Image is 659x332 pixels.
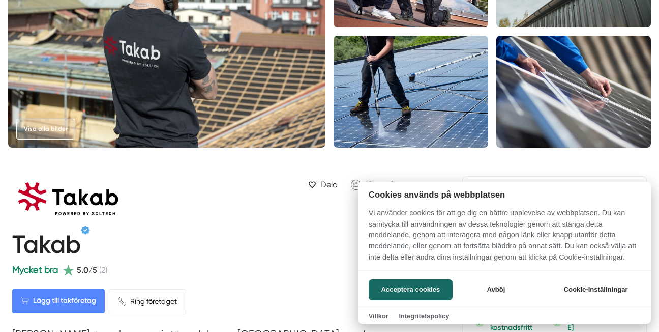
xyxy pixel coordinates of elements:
p: Vi använder cookies för att ge dig en bättre upplevelse av webbplatsen. Du kan samtycka till anvä... [358,208,651,270]
h2: Cookies används på webbplatsen [358,190,651,200]
button: Cookie-inställningar [551,279,640,300]
a: Villkor [369,312,388,320]
button: Acceptera cookies [369,279,453,300]
a: Integritetspolicy [399,312,449,320]
button: Avböj [456,279,536,300]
